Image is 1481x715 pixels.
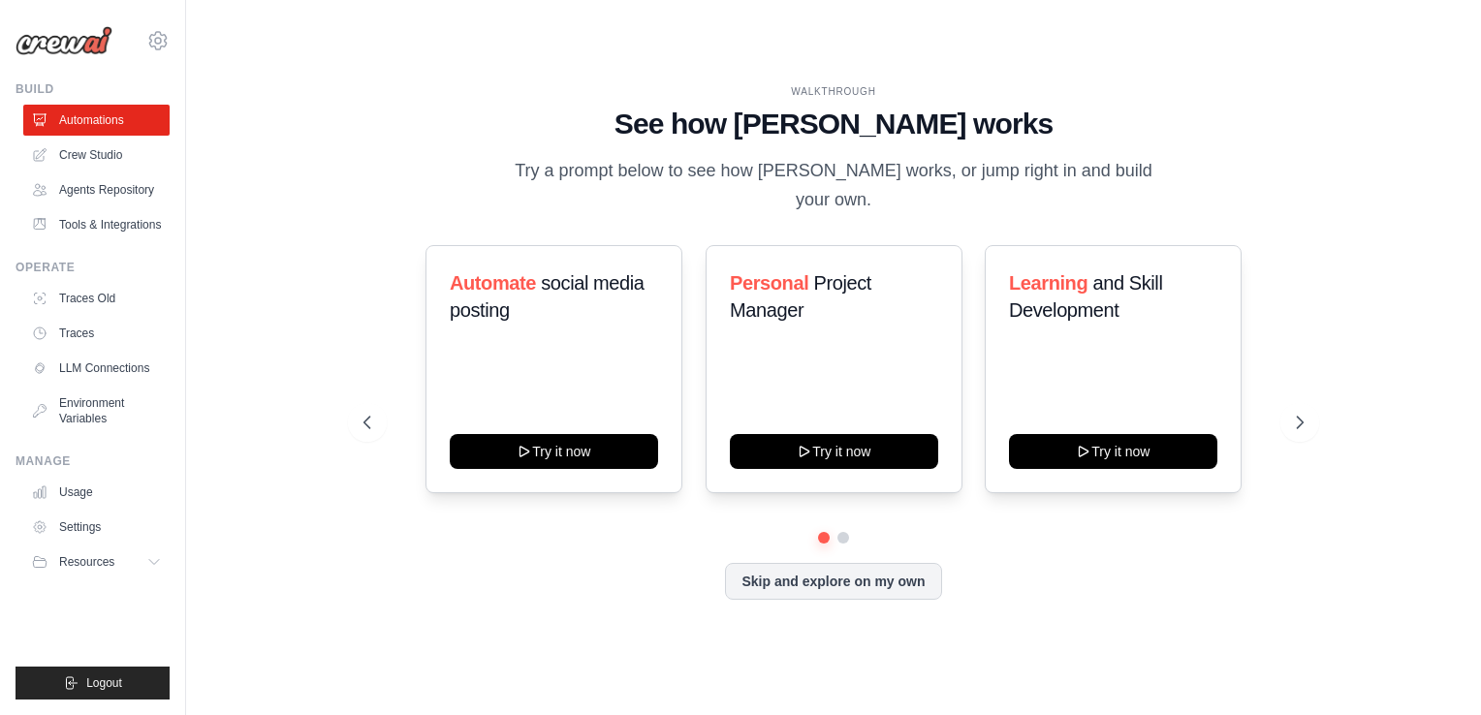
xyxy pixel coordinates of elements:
[59,554,114,570] span: Resources
[450,272,645,321] span: social media posting
[23,174,170,205] a: Agents Repository
[363,107,1304,141] h1: See how [PERSON_NAME] works
[23,512,170,543] a: Settings
[730,434,938,469] button: Try it now
[16,453,170,469] div: Manage
[23,209,170,240] a: Tools & Integrations
[23,353,170,384] a: LLM Connections
[1009,272,1087,294] span: Learning
[23,140,170,171] a: Crew Studio
[1009,272,1162,321] span: and Skill Development
[450,272,536,294] span: Automate
[508,157,1159,214] p: Try a prompt below to see how [PERSON_NAME] works, or jump right in and build your own.
[16,667,170,699] button: Logout
[363,84,1304,99] div: WALKTHROUGH
[725,563,941,600] button: Skip and explore on my own
[730,272,808,294] span: Personal
[16,26,112,55] img: Logo
[23,105,170,136] a: Automations
[730,272,871,321] span: Project Manager
[23,546,170,577] button: Resources
[450,434,658,469] button: Try it now
[16,81,170,97] div: Build
[23,283,170,314] a: Traces Old
[23,388,170,434] a: Environment Variables
[23,477,170,508] a: Usage
[23,318,170,349] a: Traces
[1009,434,1217,469] button: Try it now
[16,260,170,275] div: Operate
[86,675,122,691] span: Logout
